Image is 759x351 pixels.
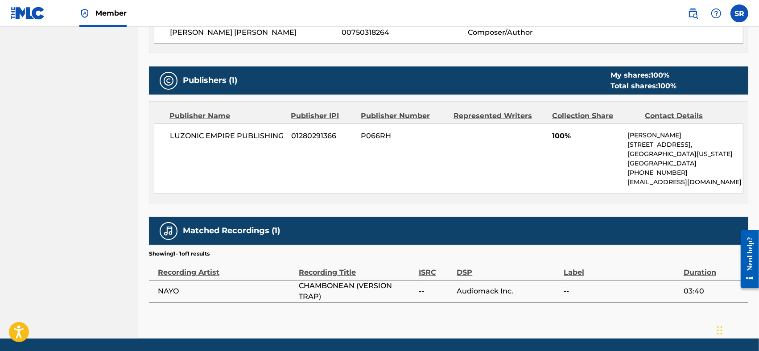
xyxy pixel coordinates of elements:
div: Publisher IPI [291,111,354,121]
p: [STREET_ADDRESS], [627,140,743,149]
img: search [688,8,698,19]
div: Widget de chat [714,308,759,351]
div: Help [707,4,725,22]
span: NAYO [158,286,294,297]
p: [PHONE_NUMBER] [627,168,743,178]
h5: Matched Recordings (1) [183,226,280,236]
span: Member [95,8,127,18]
p: [GEOGRAPHIC_DATA] [627,159,743,168]
img: MLC Logo [11,7,45,20]
div: Publisher Number [361,111,447,121]
span: 100% [552,131,621,141]
span: 03:40 [684,286,744,297]
a: Public Search [684,4,702,22]
img: Matched Recordings [163,226,174,236]
p: Showing 1 - 1 of 1 results [149,250,210,258]
div: Recording Title [299,258,414,278]
div: My shares: [610,70,676,81]
p: [PERSON_NAME] [627,131,743,140]
h5: Publishers (1) [183,75,237,86]
span: 100 % [651,71,669,79]
div: Label [564,258,679,278]
div: Represented Writers [454,111,545,121]
span: 100 % [658,82,676,90]
span: Audiomack Inc. [457,286,559,297]
img: help [711,8,722,19]
span: -- [564,286,679,297]
div: User Menu [730,4,748,22]
span: CHAMBONEAN (VERSION TRAP) [299,281,414,302]
span: LUZONIC EMPIRE PUBLISHING [170,131,285,141]
img: Publishers [163,75,174,86]
div: Contact Details [645,111,731,121]
span: P066RH [361,131,447,141]
span: Composer/Author [468,27,582,38]
span: [PERSON_NAME] [PERSON_NAME] [170,27,342,38]
div: DSP [457,258,559,278]
div: Recording Artist [158,258,294,278]
div: Duration [684,258,744,278]
span: 01280291366 [291,131,354,141]
div: ISRC [419,258,453,278]
span: 00750318264 [342,27,468,38]
div: Arrastrar [717,317,722,344]
span: -- [419,286,453,297]
img: Top Rightsholder [79,8,90,19]
iframe: Chat Widget [714,308,759,351]
p: [GEOGRAPHIC_DATA][US_STATE] [627,149,743,159]
iframe: Resource Center [734,223,759,295]
div: Publisher Name [169,111,284,121]
div: Total shares: [610,81,676,91]
div: Collection Share [552,111,638,121]
p: [EMAIL_ADDRESS][DOMAIN_NAME] [627,178,743,187]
